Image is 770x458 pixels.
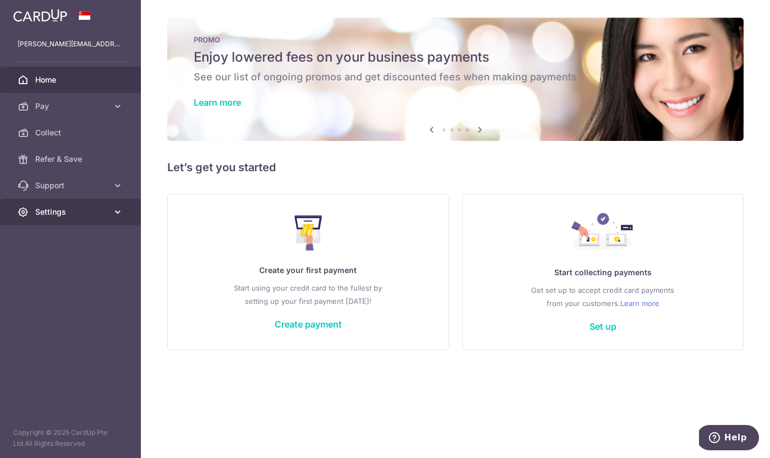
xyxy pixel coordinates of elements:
[485,283,722,310] p: Get set up to accept credit card payments from your customers.
[589,321,616,332] a: Set up
[194,70,717,84] h6: See our list of ongoing promos and get discounted fees when making payments
[167,159,744,176] h5: Let’s get you started
[35,180,108,191] span: Support
[194,48,717,66] h5: Enjoy lowered fees on your business payments
[35,101,108,112] span: Pay
[35,206,108,217] span: Settings
[485,266,722,279] p: Start collecting payments
[620,297,659,310] a: Learn more
[699,425,759,452] iframe: Opens a widget where you can find more information
[294,215,323,250] img: Make Payment
[275,319,342,330] a: Create payment
[13,9,67,22] img: CardUp
[18,39,123,50] p: [PERSON_NAME][EMAIL_ADDRESS][DOMAIN_NAME]
[194,35,717,44] p: PROMO
[35,74,108,85] span: Home
[167,18,744,141] img: Latest Promos Banner
[35,127,108,138] span: Collect
[190,264,427,277] p: Create your first payment
[190,281,427,308] p: Start using your credit card to the fullest by setting up your first payment [DATE]!
[571,213,634,253] img: Collect Payment
[35,154,108,165] span: Refer & Save
[194,97,241,108] a: Learn more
